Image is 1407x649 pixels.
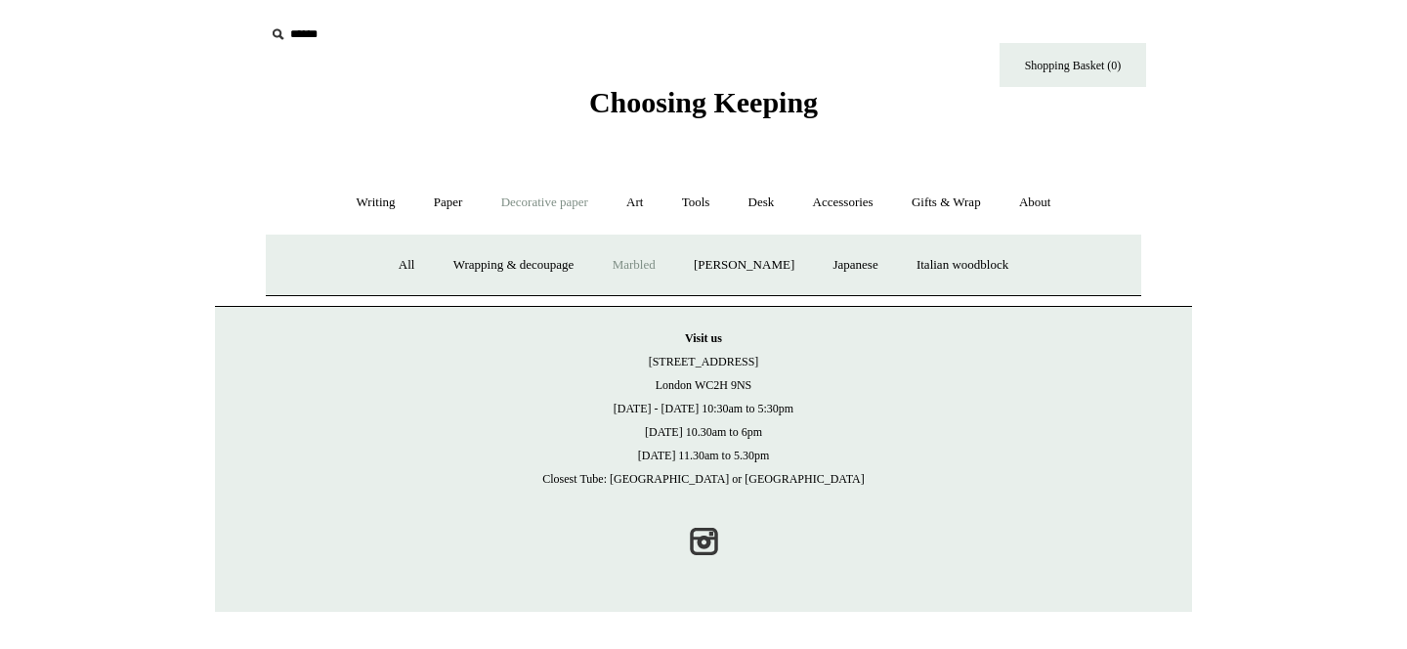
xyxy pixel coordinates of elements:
[899,239,1026,291] a: Italian woodblock
[416,177,481,229] a: Paper
[436,239,592,291] a: Wrapping & decoupage
[609,177,661,229] a: Art
[595,239,673,291] a: Marbled
[339,177,413,229] a: Writing
[1000,43,1146,87] a: Shopping Basket (0)
[234,326,1172,491] p: [STREET_ADDRESS] London WC2H 9NS [DATE] - [DATE] 10:30am to 5:30pm [DATE] 10.30am to 6pm [DATE] 1...
[589,102,818,115] a: Choosing Keeping
[484,177,606,229] a: Decorative paper
[894,177,999,229] a: Gifts & Wrap
[815,239,895,291] a: Japanese
[589,86,818,118] span: Choosing Keeping
[381,239,433,291] a: All
[664,177,728,229] a: Tools
[731,177,792,229] a: Desk
[682,520,725,563] a: Instagram
[1002,177,1069,229] a: About
[685,331,722,345] strong: Visit us
[795,177,891,229] a: Accessories
[676,239,812,291] a: [PERSON_NAME]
